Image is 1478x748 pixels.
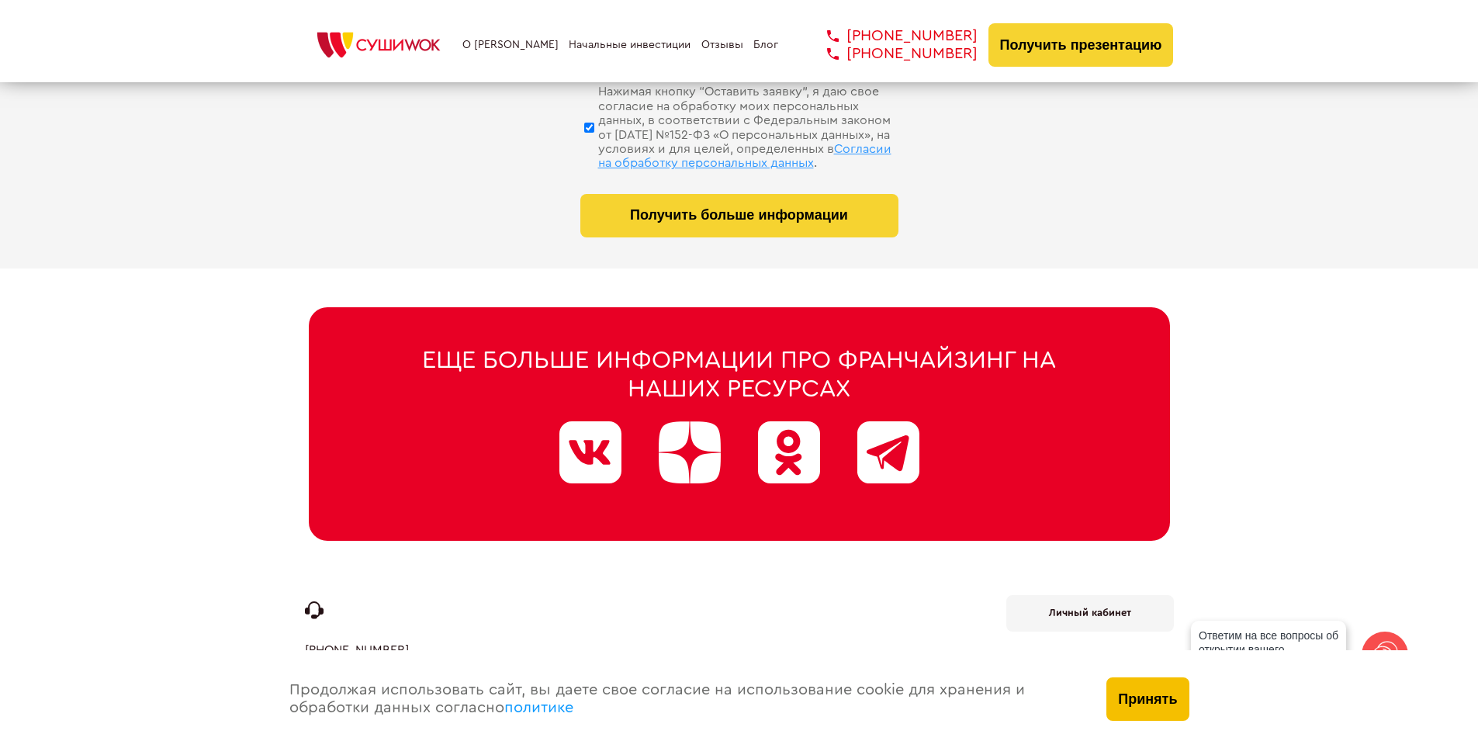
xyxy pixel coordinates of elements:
[382,346,1096,403] div: Еще больше информации про франчайзинг на наших ресурсах
[569,39,691,51] a: Начальные инвестиции
[598,85,898,170] div: Нажимая кнопку “Оставить заявку”, я даю свое согласие на обработку моих персональных данных, в со...
[804,27,978,45] a: [PHONE_NUMBER]
[305,28,452,62] img: СУШИWOK
[1049,608,1131,618] b: Личный кабинет
[1106,677,1189,721] button: Принять
[1006,595,1174,632] a: Личный кабинет
[274,650,1092,748] div: Продолжая использовать сайт, вы даете свое согласие на использование cookie для хранения и обрабо...
[701,39,743,51] a: Отзывы
[580,194,898,237] button: Получить больше информации
[598,143,891,169] span: Согласии на обработку персональных данных
[630,207,848,223] span: Получить больше информации
[305,643,409,657] a: [PHONE_NUMBER]
[753,39,778,51] a: Блог
[988,23,1174,67] button: Получить презентацию
[462,39,559,51] a: О [PERSON_NAME]
[504,700,573,715] a: политике
[804,45,978,63] a: [PHONE_NUMBER]
[1191,621,1346,678] div: Ответим на все вопросы об открытии вашего [PERSON_NAME]!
